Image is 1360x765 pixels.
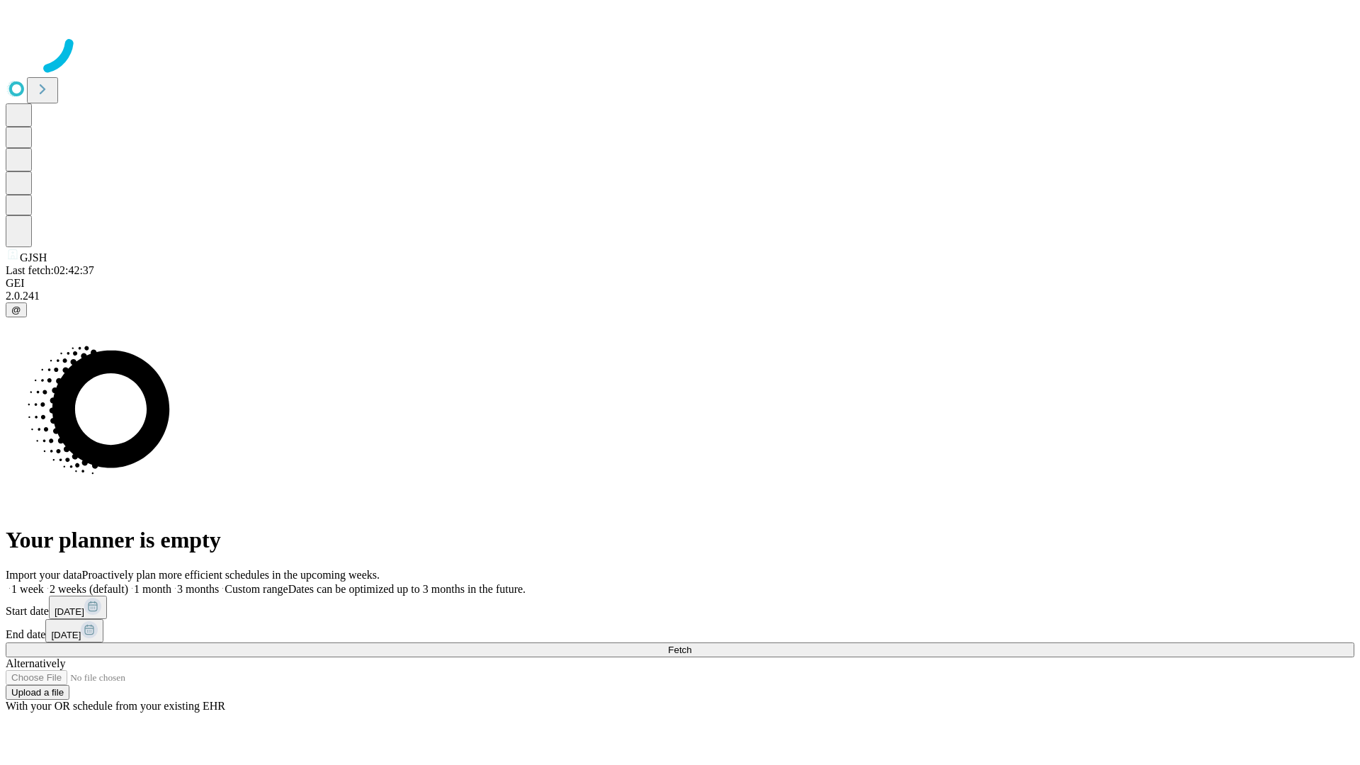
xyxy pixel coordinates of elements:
[668,645,691,655] span: Fetch
[6,657,65,669] span: Alternatively
[6,569,82,581] span: Import your data
[6,596,1354,619] div: Start date
[6,277,1354,290] div: GEI
[50,583,128,595] span: 2 weeks (default)
[134,583,171,595] span: 1 month
[6,527,1354,553] h1: Your planner is empty
[6,302,27,317] button: @
[49,596,107,619] button: [DATE]
[45,619,103,642] button: [DATE]
[6,619,1354,642] div: End date
[82,569,380,581] span: Proactively plan more efficient schedules in the upcoming weeks.
[288,583,526,595] span: Dates can be optimized up to 3 months in the future.
[11,305,21,315] span: @
[225,583,288,595] span: Custom range
[6,264,94,276] span: Last fetch: 02:42:37
[51,630,81,640] span: [DATE]
[20,251,47,263] span: GJSH
[6,290,1354,302] div: 2.0.241
[6,642,1354,657] button: Fetch
[6,700,225,712] span: With your OR schedule from your existing EHR
[11,583,44,595] span: 1 week
[55,606,84,617] span: [DATE]
[177,583,219,595] span: 3 months
[6,685,69,700] button: Upload a file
